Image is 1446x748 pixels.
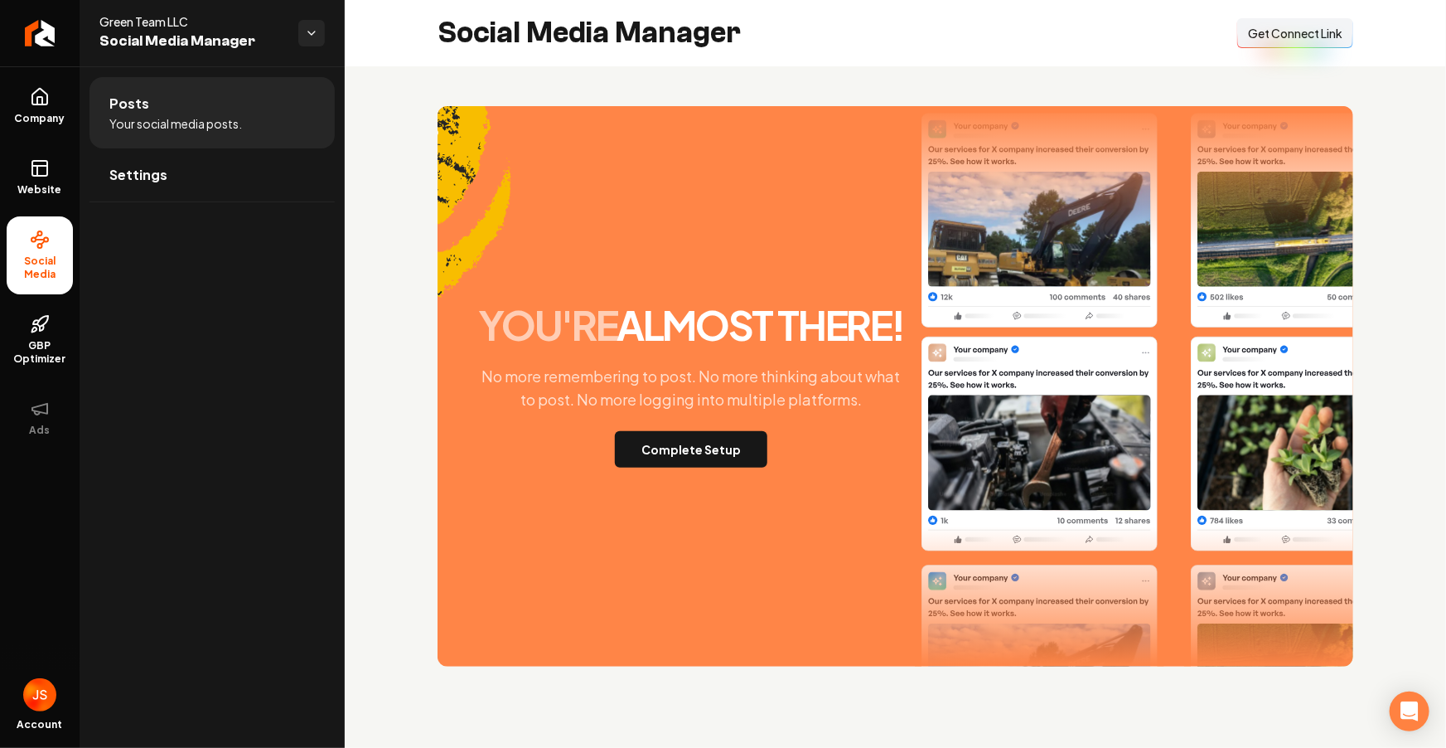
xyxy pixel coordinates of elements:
[1390,692,1429,731] div: Open Intercom Messenger
[17,718,63,731] span: Account
[1191,113,1427,551] img: Post Two
[7,301,73,379] a: GBP Optimizer
[12,183,69,197] span: Website
[109,115,242,132] span: Your social media posts.
[438,106,511,345] img: Accent
[921,113,1158,551] img: Post One
[1248,25,1342,41] span: Get Connect Link
[99,30,285,53] span: Social Media Manager
[23,424,57,437] span: Ads
[8,112,72,125] span: Company
[23,678,56,712] img: James Shamoun
[23,678,56,712] button: Open user button
[7,386,73,450] button: Ads
[478,305,904,345] h2: almost there!
[478,299,617,350] span: you're
[7,74,73,138] a: Company
[89,148,335,202] a: Settings
[25,20,56,46] img: Rebolt Logo
[7,255,73,281] span: Social Media
[438,17,741,50] h2: Social Media Manager
[7,145,73,210] a: Website
[467,365,915,411] p: No more remembering to post. No more thinking about what to post. No more logging into multiple p...
[615,431,767,468] button: Complete Setup
[99,13,285,30] span: Green Team LLC
[109,94,149,114] span: Posts
[7,339,73,366] span: GBP Optimizer
[1237,18,1353,48] button: Get Connect Link
[109,165,167,185] span: Settings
